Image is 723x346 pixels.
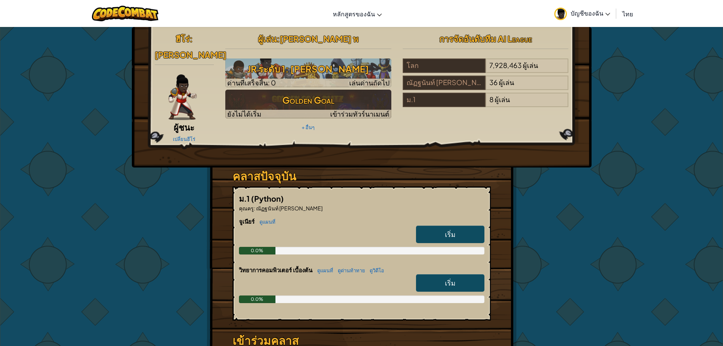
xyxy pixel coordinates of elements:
h3: คลาสปัจจุบัน [233,167,491,185]
span: : [190,33,193,44]
h3: JR ระดับ 1: [PERSON_NAME] [225,60,391,77]
div: ม.1 [403,93,486,107]
img: avatar [554,8,567,20]
a: หลักสูตรของฉัน [329,3,386,24]
span: ณัฏฐนันท์ [PERSON_NAME] [255,205,323,212]
span: 7,928,463 [489,61,522,70]
a: ดูวิดีโอ [366,267,384,273]
span: หลักสูตรของฉัน [333,10,375,18]
span: ผู้ชนะ [174,122,195,133]
div: 0.0% [239,247,276,254]
span: ผู้เล่น [258,33,277,44]
div: ณัฏฐนันท์ [PERSON_NAME] [403,76,486,90]
a: ณัฏฐนันท์ [PERSON_NAME]36ผู้เล่น [403,83,569,92]
a: เปลี่ยนฮีโร่ [173,136,195,142]
span: [PERSON_NAME] [155,49,226,60]
span: การจัดอันดับทีม AI League [439,33,532,44]
a: Golden Goalยังไม่ได้เริ่มเข้าร่วมทัวร์นาเมนต์ [225,90,391,118]
span: เล่นด่านถัดไป [349,78,389,87]
span: ผู้เล่น [495,95,510,104]
a: บัญชีของฉัน [551,2,614,25]
span: วิทยาการคอมพิวเตอร์ เบื้องต้น [239,266,313,273]
span: จูเนียร์ [239,218,256,225]
span: : [277,33,280,44]
span: เริ่ม [445,278,456,287]
div: โลก [403,58,486,73]
span: (Python) [251,194,284,203]
span: ไทย [622,10,633,18]
a: ดูด่านท้าทาย [334,267,365,273]
span: [PERSON_NAME] พ [280,33,359,44]
span: เริ่ม [445,230,456,239]
img: JR ระดับ 1: อัญมณี [225,58,391,87]
span: ด่านที่เสร็จสิ้น: 0 [227,78,276,87]
a: ม.18ผู้เล่น [403,100,569,109]
a: ไทย [619,3,637,24]
span: 8 [489,95,494,104]
span: ยังไม่ได้เริ่ม [227,109,261,118]
span: ม.1 [239,194,251,203]
img: CodeCombat logo [92,6,158,21]
span: คุณครู [239,205,254,212]
span: : [254,205,255,212]
img: champion-pose.png [168,74,197,120]
a: เล่นด่านถัดไป [225,58,391,87]
a: ดูแผนที่ [313,267,333,273]
a: โลก7,928,463ผู้เล่น [403,66,569,74]
img: Golden Goal [225,90,391,118]
a: ดูแผนที่ [256,219,275,225]
span: ผู้เล่น [523,61,538,70]
span: ผู้เล่น [499,78,514,87]
span: เข้าร่วมทัวร์นาเมนต์ [330,109,389,118]
div: 0.0% [239,295,276,303]
h3: Golden Goal [225,92,391,109]
span: บัญชีของฉัน [571,9,610,17]
span: 36 [489,78,498,87]
a: + อื่นๆ [302,124,315,130]
span: ฮีโร่ [176,33,190,44]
